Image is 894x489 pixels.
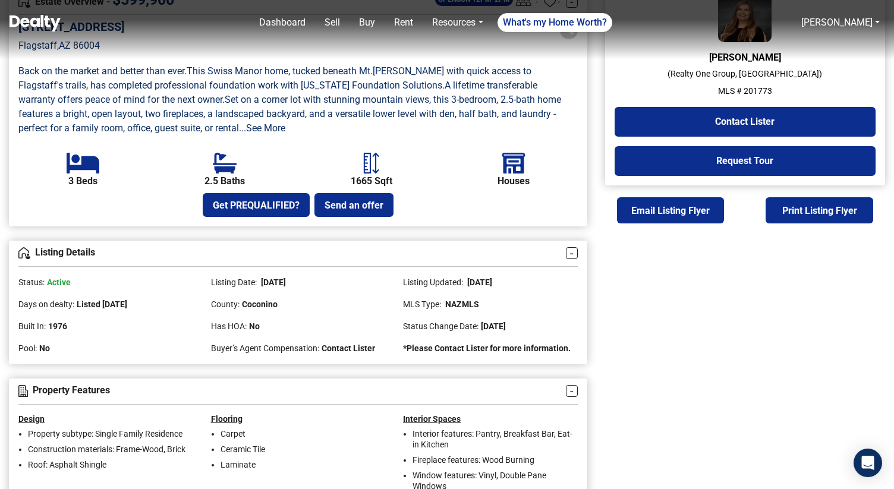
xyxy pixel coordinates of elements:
h4: Listing Details [18,247,566,259]
li: Ceramic Tile [221,444,386,455]
a: [PERSON_NAME] [797,11,884,34]
a: - [566,247,578,259]
span: MLS Type: [403,299,441,309]
span: Days on dealty: [18,299,74,309]
span: Status Change Date: [403,321,479,331]
span: Listing Updated: [403,277,463,287]
span: Buyer’s Agent Compensation: [211,343,319,353]
li: Fireplace features: Wood Burning [413,455,578,465]
span: 1976 [48,321,67,331]
span: Has HOA: [211,321,247,331]
div: Open Intercom Messenger [854,449,882,477]
b: 2.5 Baths [204,176,245,187]
span: Back on the market and better than ever . [18,65,187,77]
h5: Interior Spaces [403,414,578,424]
b: Houses [498,176,530,187]
li: Construction materials: Frame-Wood, Brick [28,444,193,455]
li: Carpet [221,428,386,439]
span: Built In: [18,321,46,331]
span: Coconino [242,299,278,309]
span: [DATE] [465,277,492,287]
span: Listed [DATE] [77,299,127,309]
p: MLS # 201773 [615,85,876,97]
span: Pool: [18,343,37,353]
span: [DATE] [481,321,506,331]
a: ...See More [239,122,285,134]
span: Listing Date: [211,277,257,287]
a: Resources [427,11,487,34]
img: Overview [18,247,30,259]
span: Set on a corner lot with stunning mountain views, this 3-bedroom, 2.5-bath home features a bright... [18,94,564,134]
h5: Flooring [211,414,386,424]
a: - [566,385,578,397]
a: Dashboard [254,11,310,34]
a: [PERSON_NAME] [801,17,873,28]
a: What's my Home Worth? [498,13,612,32]
span: No [249,321,260,331]
iframe: BigID CMP Widget [6,453,42,489]
li: Laminate [221,459,386,470]
button: Contact Lister [615,107,876,137]
li: Property subtype: Single Family Residence [28,428,193,439]
span: [DATE] [259,277,286,287]
span: [PERSON_NAME] with quick access to Flagstaff's trails, has completed professional foundation work... [18,65,534,91]
h5: Design [18,414,193,424]
h4: Property Features [18,385,566,397]
span: A lifetime transferable warranty offers peace of mind for the next owner . [18,80,540,105]
button: Get PREQUALIFIED? [203,193,310,217]
img: Dealty - Buy, Sell & Rent Homes [10,15,61,31]
b: 3 Beds [68,176,97,187]
span: County: [211,299,240,309]
span: No [39,343,50,353]
strong: *Please Contact Lister for more information. [403,343,571,353]
span: Status: [18,277,45,287]
b: 1665 Sqft [351,176,392,187]
span: This Swiss Manor home, tucked beneath Mt . [187,65,373,77]
a: Buy [354,11,380,34]
span: Active [47,277,71,287]
li: Roof: Asphalt Shingle [28,459,193,470]
button: Send an offer [314,193,394,217]
button: Request Tour [615,146,876,176]
span: Contact Lister [322,343,375,353]
button: Email Listing Flyer [617,197,725,223]
a: Sell [320,11,345,34]
a: Rent [389,11,418,34]
button: Print Listing Flyer [766,197,873,223]
span: NAZMLS [443,299,479,309]
img: Features [18,385,28,397]
li: Interior features: Pantry, Breakfast Bar, Eat-in Kitchen [413,428,578,450]
p: ( Realty One Group, [GEOGRAPHIC_DATA] ) [615,68,876,80]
